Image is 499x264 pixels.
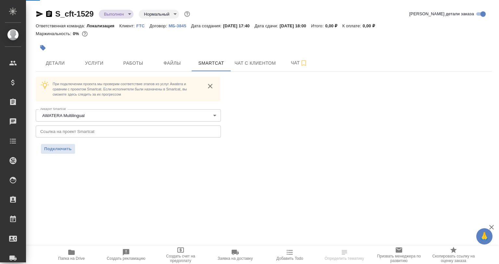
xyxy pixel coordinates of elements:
p: Итого: [311,23,325,28]
div: Выполнен [139,10,179,19]
span: Чат с клиентом [235,59,276,67]
a: FTC [136,23,150,28]
div: Выполнен [99,10,134,19]
button: Скопировать ссылку [45,10,53,18]
p: При подключении проекта мы проверим соответствие этапов из услуг Awatera и сравним с проектом Sma... [53,81,200,97]
span: [PERSON_NAME] детали заказа [409,11,474,17]
span: Файлы [157,59,188,67]
button: AWATERA Multilingual [40,113,86,118]
p: Маржинальность: [36,31,73,36]
svg: Подписаться [300,59,308,67]
span: Чат [284,59,315,67]
button: 1672.42 RUB; [81,30,89,38]
span: 🙏 [479,230,490,243]
button: Выполнен [102,11,126,17]
span: Услуги [79,59,110,67]
p: Договор: [149,23,169,28]
button: Подключить [41,144,75,154]
span: Smartcat [196,59,227,67]
button: Нормальный [142,11,171,17]
p: [DATE] 17:40 [223,23,255,28]
button: close [205,81,215,91]
p: 0% [73,31,81,36]
p: Дата создания: [191,23,223,28]
span: Работы [118,59,149,67]
button: Добавить тэг [36,41,50,55]
span: Детали [40,59,71,67]
span: Подключить [44,146,72,152]
p: [DATE] 18:00 [280,23,311,28]
button: Скопировать ссылку для ЯМессенджера [36,10,44,18]
p: К оплате: [342,23,363,28]
button: Доп статусы указывают на важность/срочность заказа [183,10,191,18]
p: Локализация [87,23,120,28]
p: Дата сдачи: [254,23,279,28]
p: 0,00 ₽ [363,23,380,28]
a: S_cft-1529 [55,9,94,18]
a: МБ-3845 [169,23,191,28]
div: AWATERA Multilingual [36,109,221,122]
p: 0,00 ₽ [325,23,342,28]
p: Ответственная команда: [36,23,87,28]
button: 🙏 [476,228,493,244]
p: Клиент: [119,23,136,28]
